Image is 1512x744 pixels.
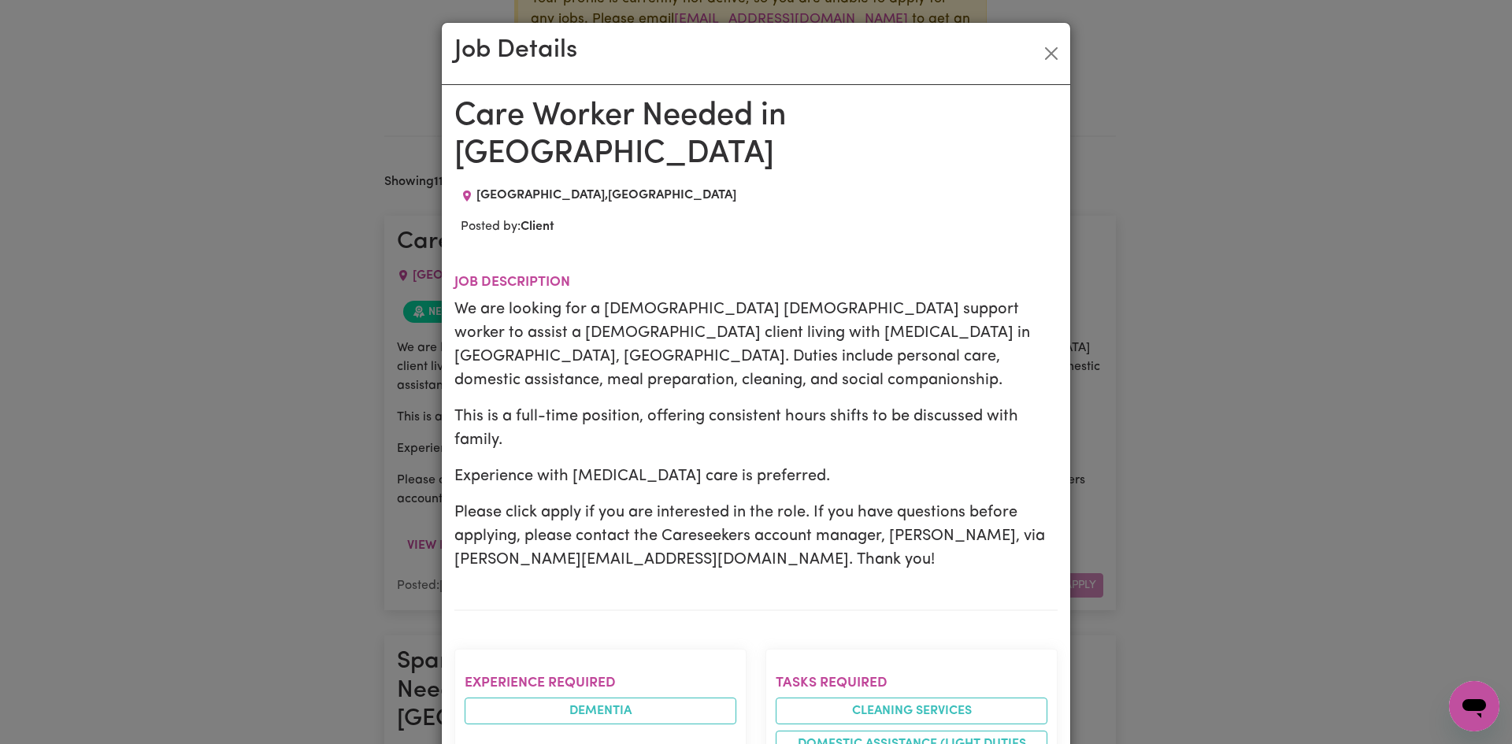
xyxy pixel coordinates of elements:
span: [GEOGRAPHIC_DATA] , [GEOGRAPHIC_DATA] [476,189,736,202]
h2: Job Details [454,35,577,65]
button: Close [1039,41,1064,66]
h2: Job description [454,274,1058,291]
b: Client [521,220,554,233]
h1: Care Worker Needed in [GEOGRAPHIC_DATA] [454,98,1058,173]
li: Cleaning services [776,698,1047,724]
p: Experience with [MEDICAL_DATA] care is preferred. [454,465,1058,488]
div: Job location: WEST PENNANT HILLS, New South Wales [454,186,743,205]
h2: Tasks required [776,675,1047,691]
iframe: Button to launch messaging window, conversation in progress [1449,681,1499,731]
li: Dementia [465,698,736,724]
p: Please click apply if you are interested in the role. If you have questions before applying, plea... [454,501,1058,572]
p: This is a full-time position, offering consistent hours shifts to be discussed with family. [454,405,1058,452]
span: Posted by: [461,220,554,233]
h2: Experience required [465,675,736,691]
p: We are looking for a [DEMOGRAPHIC_DATA] [DEMOGRAPHIC_DATA] support worker to assist a [DEMOGRAPHI... [454,298,1058,392]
